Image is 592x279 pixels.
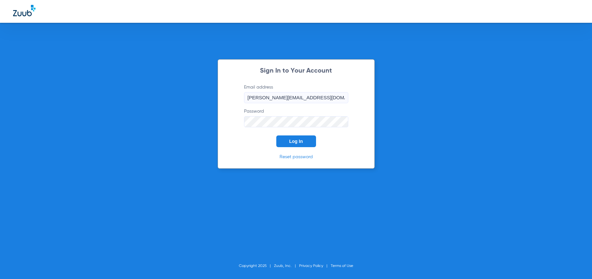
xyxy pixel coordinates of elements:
[280,155,313,159] a: Reset password
[13,5,36,16] img: Zuub Logo
[244,92,348,103] input: Email address
[239,263,274,269] li: Copyright 2025
[274,263,299,269] li: Zuub, Inc.
[234,68,358,74] h2: Sign In to Your Account
[244,84,348,103] label: Email address
[276,135,316,147] button: Log In
[289,139,303,144] span: Log In
[244,116,348,127] input: Password
[244,108,348,127] label: Password
[299,264,323,268] a: Privacy Policy
[331,264,353,268] a: Terms of Use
